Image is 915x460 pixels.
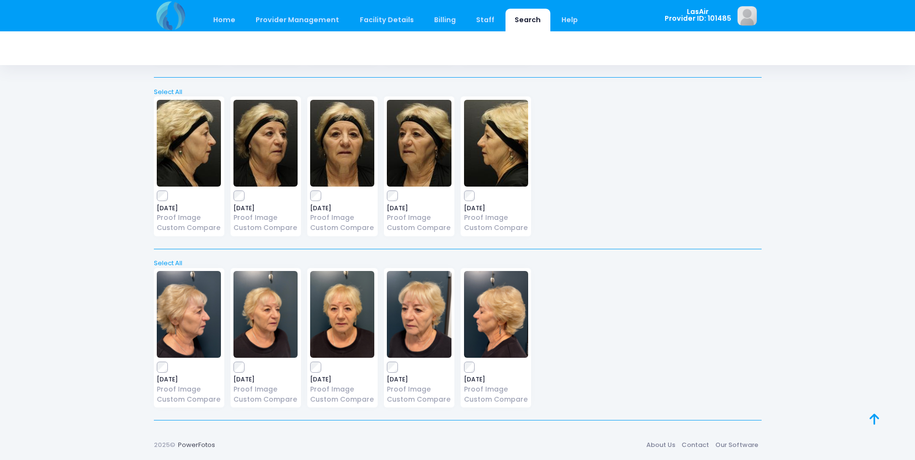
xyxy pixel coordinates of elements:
[310,100,374,187] img: image
[387,213,451,223] a: Proof Image
[233,384,298,394] a: Proof Image
[233,394,298,405] a: Custom Compare
[150,87,765,97] a: Select All
[310,384,374,394] a: Proof Image
[157,100,221,187] img: image
[204,9,245,31] a: Home
[737,6,757,26] img: image
[157,205,221,211] span: [DATE]
[464,394,528,405] a: Custom Compare
[467,9,504,31] a: Staff
[157,213,221,223] a: Proof Image
[350,9,423,31] a: Facility Details
[157,377,221,382] span: [DATE]
[233,271,298,358] img: image
[233,213,298,223] a: Proof Image
[157,384,221,394] a: Proof Image
[310,271,374,358] img: image
[310,223,374,233] a: Custom Compare
[665,8,731,22] span: LasAir Provider ID: 101485
[233,100,298,187] img: image
[154,440,175,449] span: 2025©
[643,436,679,454] a: About Us
[310,377,374,382] span: [DATE]
[464,100,528,187] img: image
[424,9,465,31] a: Billing
[178,440,215,449] a: PowerFotos
[552,9,587,31] a: Help
[233,223,298,233] a: Custom Compare
[157,394,221,405] a: Custom Compare
[505,9,550,31] a: Search
[157,271,221,358] img: image
[246,9,349,31] a: Provider Management
[387,377,451,382] span: [DATE]
[679,436,712,454] a: Contact
[387,205,451,211] span: [DATE]
[233,205,298,211] span: [DATE]
[464,377,528,382] span: [DATE]
[464,205,528,211] span: [DATE]
[387,394,451,405] a: Custom Compare
[387,100,451,187] img: image
[387,384,451,394] a: Proof Image
[387,271,451,358] img: image
[464,213,528,223] a: Proof Image
[157,223,221,233] a: Custom Compare
[310,205,374,211] span: [DATE]
[310,394,374,405] a: Custom Compare
[712,436,762,454] a: Our Software
[233,377,298,382] span: [DATE]
[387,223,451,233] a: Custom Compare
[150,258,765,268] a: Select All
[464,384,528,394] a: Proof Image
[464,271,528,358] img: image
[310,213,374,223] a: Proof Image
[464,223,528,233] a: Custom Compare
